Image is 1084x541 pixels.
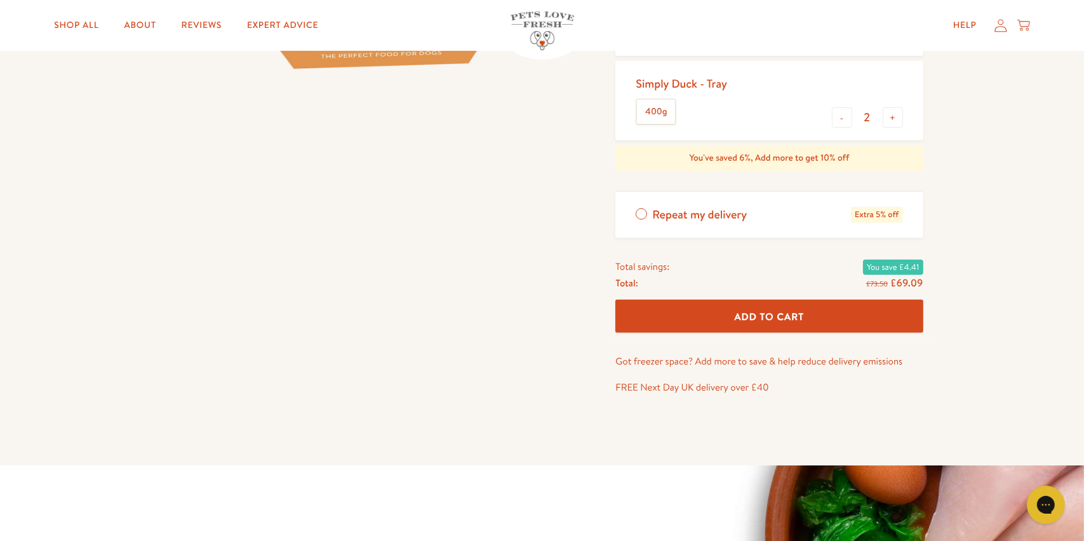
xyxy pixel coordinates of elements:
a: Shop All [44,13,109,38]
label: 400g [637,100,675,124]
button: + [883,107,903,128]
span: Add To Cart [735,310,805,323]
p: FREE Next Day UK delivery over £40 [615,379,923,396]
span: You save £4.41 [863,260,923,275]
button: - [832,107,852,128]
span: Extra 5% off [851,207,902,223]
iframe: Gorgias live chat messenger [1020,481,1071,528]
s: £73.50 [866,279,888,289]
button: Add To Cart [615,300,923,333]
span: £69.09 [890,276,923,290]
span: Repeat my delivery [652,207,747,223]
p: Got freezer space? Add more to save & help reduce delivery emissions [615,353,923,370]
div: Simply Duck - Tray [636,76,727,91]
a: Help [943,13,987,38]
div: You've saved 6%, Add more to get 10% off [615,145,923,171]
span: Total: [615,275,638,291]
img: Pets Love Fresh [511,11,574,50]
a: Expert Advice [237,13,328,38]
a: About [114,13,166,38]
span: Total savings: [615,258,669,275]
a: Reviews [171,13,232,38]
